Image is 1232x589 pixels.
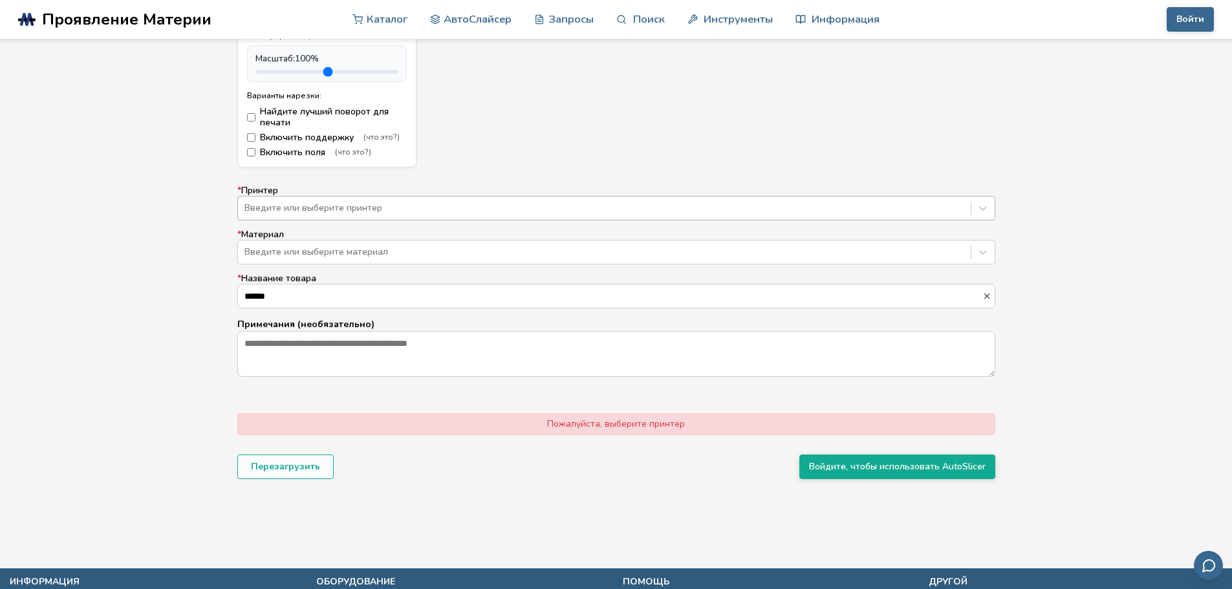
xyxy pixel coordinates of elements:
input: *МатериалВведите или выберите материал [244,247,247,257]
font: Войти [1176,13,1204,25]
font: Принтер [241,184,278,197]
textarea: Примечания (необязательно) [238,332,995,376]
font: Включить поля [260,146,325,158]
input: *Название товара [238,284,982,308]
font: Перезагрузить [251,460,320,473]
font: Войдите, чтобы использовать AutoSlicer [809,460,986,473]
font: (что это?) [363,132,400,142]
font: помощь [623,575,669,588]
font: Включить поддержку [260,131,354,144]
font: Материал [241,228,284,241]
font: Варианты нарезки: [247,90,321,101]
button: *Название товара [982,292,995,301]
button: Отправить отзыв по электронной почте [1194,551,1223,580]
font: Пожалуйста, выберите принтер [547,418,685,430]
button: Войти [1167,7,1214,32]
font: % [310,52,319,65]
font: Название товара [241,272,316,284]
font: Масштаб: [255,52,295,65]
font: Каталог [367,12,407,27]
font: другой [929,575,967,588]
input: Включить поддержку(что это?) [247,133,255,142]
font: (что это?) [335,147,371,157]
button: Перезагрузить [237,455,334,479]
font: Найдите лучший поворот для печати [260,105,389,128]
font: оборудование [316,575,395,588]
font: Информация [812,12,880,27]
input: Включить поля(что это?) [247,148,255,156]
font: Примечания (необязательно) [237,318,374,330]
font: Поиск [633,12,665,27]
input: *ПринтерВведите или выберите принтер [244,203,247,213]
font: Инструменты [704,12,773,27]
font: 100 [295,52,310,65]
font: Проявление Материи [42,8,211,30]
button: Войдите, чтобы использовать AutoSlicer [799,455,995,479]
input: Найдите лучший поворот для печати [247,113,255,122]
font: информация [10,575,80,588]
font: Запросы [548,12,594,27]
font: АвтоСлайсер [444,12,512,27]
